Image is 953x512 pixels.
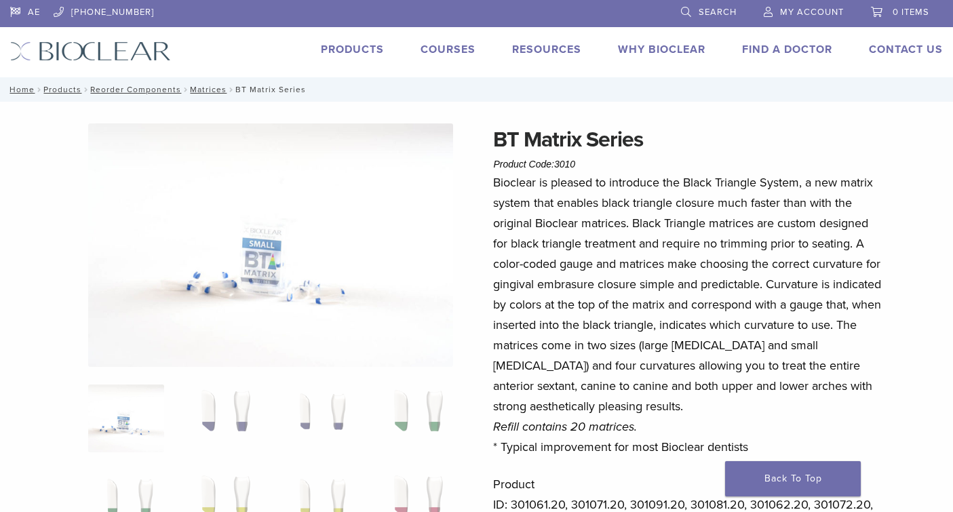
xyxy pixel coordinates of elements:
[321,43,384,56] a: Products
[10,41,171,61] img: Bioclear
[699,7,737,18] span: Search
[184,385,260,452] img: BT Matrix Series - Image 2
[43,85,81,94] a: Products
[421,43,475,56] a: Courses
[90,85,181,94] a: Reorder Components
[554,159,575,170] span: 3010
[493,419,637,434] em: Refill contains 20 matrices.
[181,86,190,93] span: /
[780,7,844,18] span: My Account
[190,85,227,94] a: Matrices
[227,86,235,93] span: /
[493,172,882,457] p: Bioclear is pleased to introduce the Black Triangle System, a new matrix system that enables blac...
[493,159,575,170] span: Product Code:
[35,86,43,93] span: /
[88,123,453,367] img: Anterior Black Triangle Series Matrices
[893,7,929,18] span: 0 items
[377,385,453,452] img: BT Matrix Series - Image 4
[869,43,943,56] a: Contact Us
[725,461,861,496] a: Back To Top
[512,43,581,56] a: Resources
[88,385,164,452] img: Anterior-Black-Triangle-Series-Matrices-324x324.jpg
[493,123,882,156] h1: BT Matrix Series
[281,385,357,452] img: BT Matrix Series - Image 3
[618,43,705,56] a: Why Bioclear
[81,86,90,93] span: /
[5,85,35,94] a: Home
[742,43,832,56] a: Find A Doctor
